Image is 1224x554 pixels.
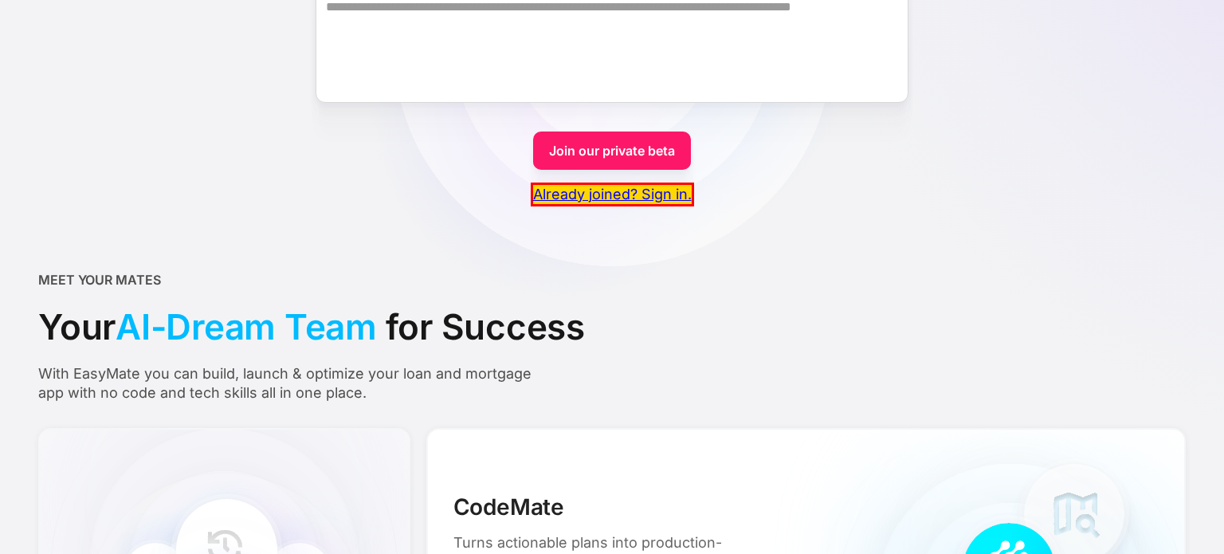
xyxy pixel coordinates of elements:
div: With EasyMate you can build, launch & optimize your loan and mortgage app with no code and tech s... [38,364,542,403]
div: MEET YOUR MATES [38,270,161,289]
p: CodeMate [453,490,564,524]
span: for Success [386,299,585,355]
a: Already joined? Sign in. [531,183,694,206]
a: Join our private beta [533,132,691,170]
div: Your [38,299,585,355]
span: AI-Dream Team [116,299,377,355]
